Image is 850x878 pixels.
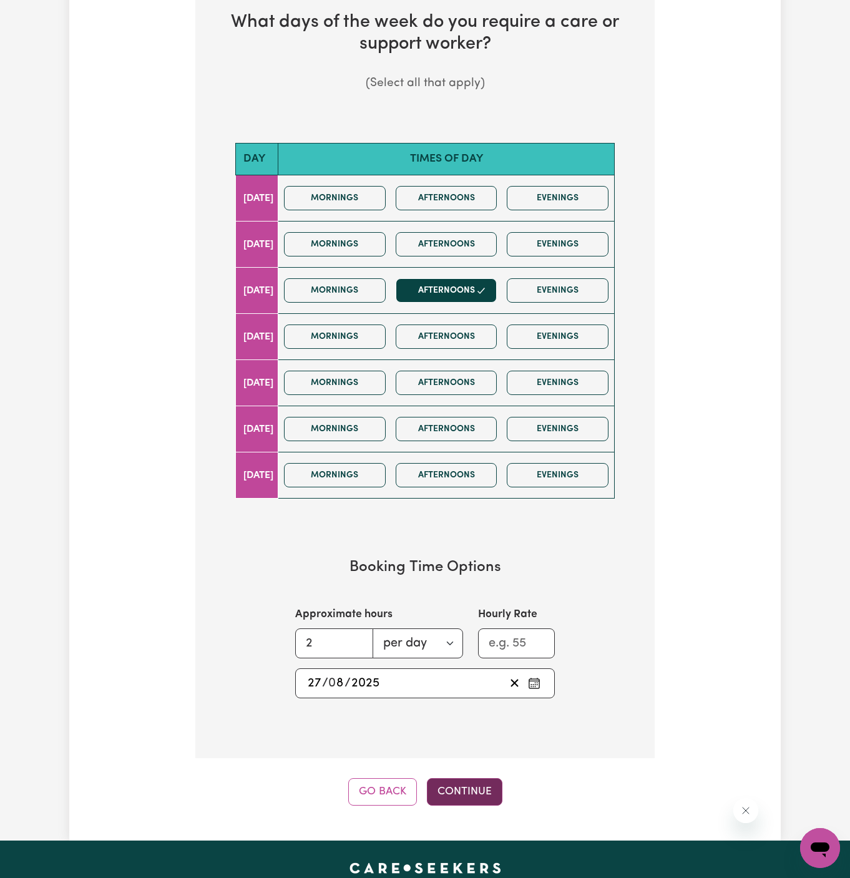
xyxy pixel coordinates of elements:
[396,463,497,487] button: Afternoons
[236,222,278,268] td: [DATE]
[307,674,322,693] input: --
[328,677,336,690] span: 0
[505,674,524,693] button: Clear start date
[507,371,608,395] button: Evenings
[507,186,608,210] button: Evenings
[284,371,386,395] button: Mornings
[236,452,278,499] td: [DATE]
[349,863,501,873] a: Careseekers home page
[396,278,497,303] button: Afternoons
[7,9,76,19] span: Need any help?
[215,12,635,55] h2: What days of the week do you require a care or support worker?
[507,324,608,349] button: Evenings
[284,232,386,256] button: Mornings
[344,676,351,690] span: /
[236,360,278,406] td: [DATE]
[427,778,502,806] button: Continue
[236,143,278,175] th: Day
[236,314,278,360] td: [DATE]
[284,278,386,303] button: Mornings
[478,628,555,658] input: e.g. 55
[235,559,615,577] h3: Booking Time Options
[236,175,278,222] td: [DATE]
[507,278,608,303] button: Evenings
[236,268,278,314] td: [DATE]
[329,674,344,693] input: --
[284,463,386,487] button: Mornings
[396,232,497,256] button: Afternoons
[524,674,544,693] button: Pick an approximate start date
[236,406,278,452] td: [DATE]
[284,186,386,210] button: Mornings
[800,828,840,868] iframe: Button to launch messaging window
[348,778,417,806] button: Go Back
[284,324,386,349] button: Mornings
[278,143,615,175] th: Times of day
[507,463,608,487] button: Evenings
[295,628,373,658] input: e.g. 2.5
[478,607,537,623] label: Hourly Rate
[351,674,380,693] input: ----
[396,186,497,210] button: Afternoons
[322,676,328,690] span: /
[284,417,386,441] button: Mornings
[396,417,497,441] button: Afternoons
[396,324,497,349] button: Afternoons
[396,371,497,395] button: Afternoons
[295,607,393,623] label: Approximate hours
[507,417,608,441] button: Evenings
[215,75,635,93] p: (Select all that apply)
[733,798,758,823] iframe: Close message
[507,232,608,256] button: Evenings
